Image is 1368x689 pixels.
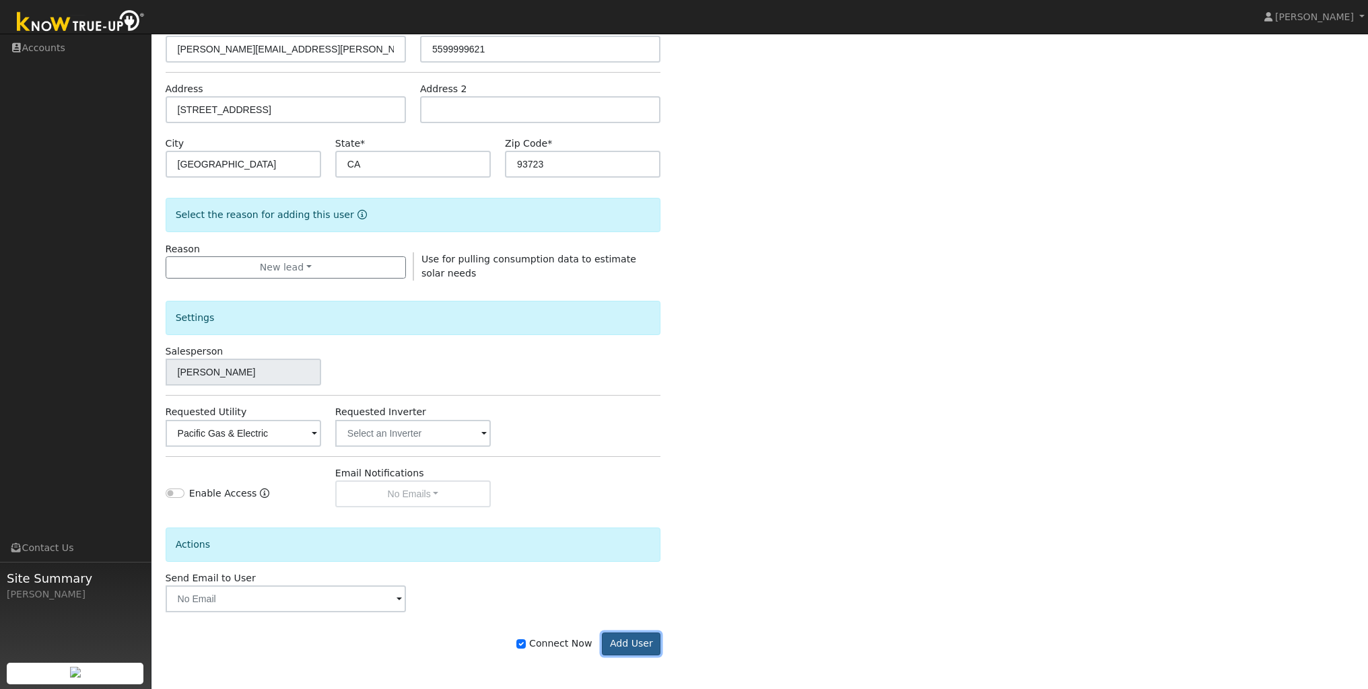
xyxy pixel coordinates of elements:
[516,639,526,649] input: Connect Now
[166,405,247,419] label: Requested Utility
[166,359,321,386] input: Select a User
[1275,11,1354,22] span: [PERSON_NAME]
[166,242,200,256] label: Reason
[166,585,406,612] input: No Email
[166,82,203,96] label: Address
[335,137,365,151] label: State
[602,632,660,655] button: Add User
[421,254,636,279] span: Use for pulling consumption data to estimate solar needs
[360,138,365,149] span: Required
[335,466,424,480] label: Email Notifications
[420,82,467,96] label: Address 2
[7,569,144,587] span: Site Summary
[505,137,552,151] label: Zip Code
[547,138,552,149] span: Required
[70,667,81,678] img: retrieve
[260,486,269,507] a: Enable Access
[166,198,661,232] div: Select the reason for adding this user
[516,637,592,651] label: Connect Now
[166,571,256,585] label: Send Email to User
[10,7,151,38] img: Know True-Up
[166,344,224,359] label: Salesperson
[189,486,257,501] label: Enable Access
[166,256,406,279] button: New lead
[166,301,661,335] div: Settings
[7,587,144,602] div: [PERSON_NAME]
[166,420,321,447] input: Select a Utility
[335,405,426,419] label: Requested Inverter
[354,209,367,220] a: Reason for new user
[166,137,184,151] label: City
[335,420,491,447] input: Select an Inverter
[166,528,661,562] div: Actions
